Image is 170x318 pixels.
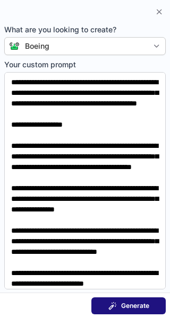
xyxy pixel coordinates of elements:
[4,24,166,35] span: What are you looking to create?
[5,42,20,50] img: Connie from ContactOut
[4,59,166,70] span: Your custom prompt
[25,41,49,51] div: Boeing
[91,297,166,314] button: Generate
[4,72,166,289] textarea: Your custom prompt
[121,302,149,310] span: Generate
